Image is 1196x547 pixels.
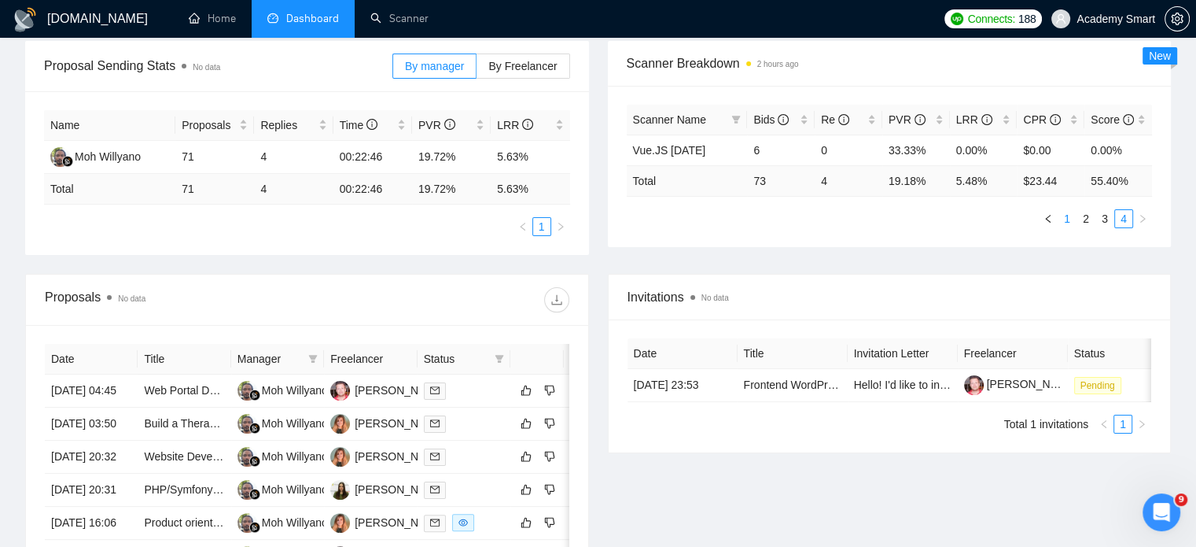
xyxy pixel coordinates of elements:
[521,483,532,496] span: like
[262,415,328,432] div: Moh Willyano
[262,448,328,465] div: Moh Willyano
[728,108,744,131] span: filter
[138,408,230,441] td: Build a Therapist Matching Quiz for Website
[144,417,359,430] a: Build a Therapist Matching Quiz for Website
[1017,135,1084,165] td: $0.00
[305,347,321,371] span: filter
[144,384,468,397] a: Web Portal Developer for Employee & Client Management System
[237,480,257,500] img: MW
[286,12,339,25] span: Dashboard
[405,60,464,72] span: By manager
[544,516,555,529] span: dislike
[1113,415,1132,434] li: 1
[1095,415,1113,434] button: left
[330,447,350,467] img: IK
[747,165,815,196] td: 73
[1123,114,1134,125] span: info-circle
[964,378,1077,390] a: [PERSON_NAME]
[1165,13,1190,25] a: setting
[627,369,738,402] td: [DATE] 23:53
[1058,210,1076,227] a: 1
[1138,214,1147,224] span: right
[237,414,257,434] img: MW
[556,222,565,231] span: right
[627,165,748,196] td: Total
[491,174,569,205] td: 5.63 %
[175,174,254,205] td: 71
[1165,13,1189,25] span: setting
[1077,210,1095,227] a: 2
[189,12,236,25] a: homeHome
[964,375,984,395] img: c1IgBhyiXtivqNCkRpt7A6a7E-oov4BHWHdEr52mCxQXyGyK0kqpdVl85eomd8Wv0d
[815,165,882,196] td: 4
[45,441,138,474] td: [DATE] 20:32
[518,222,528,231] span: left
[951,13,963,25] img: upwork-logo.png
[424,350,488,368] span: Status
[254,141,333,174] td: 4
[237,381,257,401] img: MW
[330,383,445,396] a: VS[PERSON_NAME]
[355,481,445,498] div: [PERSON_NAME]
[330,480,350,500] img: AT
[45,507,138,540] td: [DATE] 16:06
[914,114,926,125] span: info-circle
[488,60,557,72] span: By Freelancer
[958,338,1068,369] th: Freelancer
[1137,419,1146,429] span: right
[551,217,570,236] button: right
[118,294,145,303] span: No data
[1084,165,1152,196] td: 55.40 %
[13,7,38,32] img: logo
[418,119,455,131] span: PVR
[44,110,175,141] th: Name
[458,518,468,527] span: eye
[848,338,958,369] th: Invitation Letter
[430,518,440,527] span: mail
[1099,419,1109,429] span: left
[545,294,569,306] span: download
[551,217,570,236] li: Next Page
[444,119,455,130] span: info-circle
[1133,209,1152,228] li: Next Page
[62,156,73,167] img: gigradar-bm.png
[355,382,445,399] div: [PERSON_NAME]
[544,384,555,397] span: dislike
[627,287,1152,307] span: Invitations
[260,116,315,134] span: Replies
[544,287,569,312] button: download
[627,54,1153,73] span: Scanner Breakdown
[701,294,729,302] span: No data
[747,135,815,165] td: 6
[1050,114,1061,125] span: info-circle
[491,347,507,371] span: filter
[324,344,417,375] th: Freelancer
[333,141,412,174] td: 00:22:46
[138,507,230,540] td: Product oriented engineers - top pay/equity (claude code / python)
[330,414,350,434] img: IK
[889,113,926,126] span: PVR
[144,516,524,529] a: Product oriented engineers - top pay/equity ([PERSON_NAME] code / python)
[540,381,559,400] button: dislike
[517,447,535,466] button: like
[778,114,789,125] span: info-circle
[237,350,302,368] span: Manager
[1068,338,1178,369] th: Status
[1023,113,1060,126] span: CPR
[1076,209,1095,228] li: 2
[753,113,789,126] span: Bids
[262,481,328,498] div: Moh Willyano
[633,144,706,157] a: Vue.JS [DATE]
[45,474,138,507] td: [DATE] 20:31
[1132,415,1151,434] button: right
[731,115,741,124] span: filter
[330,516,445,528] a: IK[PERSON_NAME]
[412,174,491,205] td: 19.72 %
[540,414,559,433] button: dislike
[237,383,328,396] a: MWMoh Willyano
[355,514,445,531] div: [PERSON_NAME]
[1133,209,1152,228] button: right
[249,522,260,533] img: gigradar-bm.png
[513,217,532,236] button: left
[1039,209,1058,228] li: Previous Page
